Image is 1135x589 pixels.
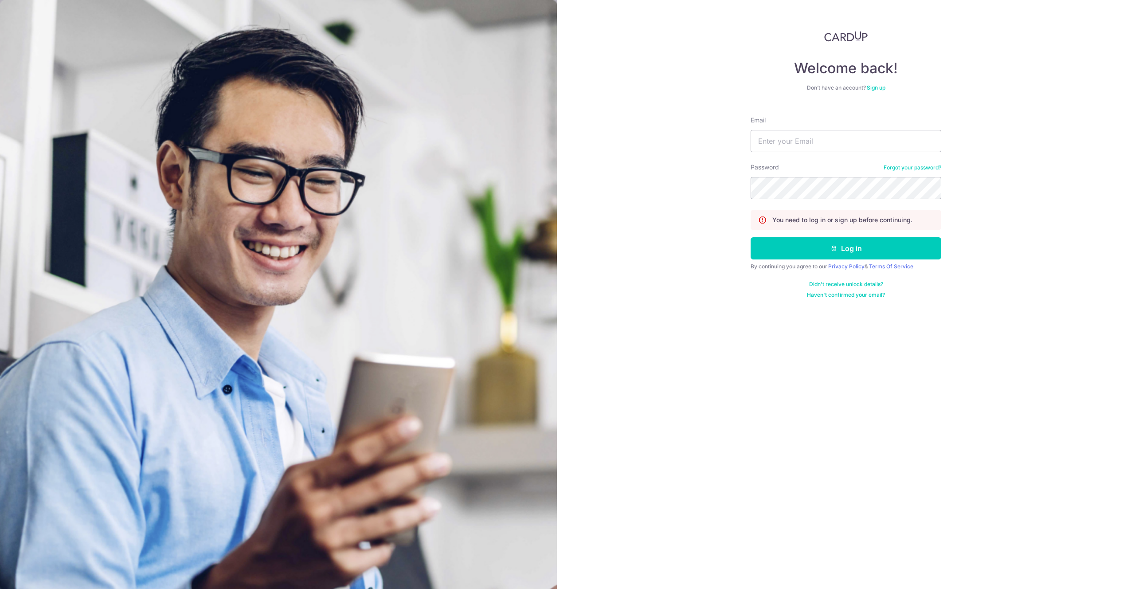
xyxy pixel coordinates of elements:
[824,31,868,42] img: CardUp Logo
[751,163,779,172] label: Password
[751,130,941,152] input: Enter your Email
[772,216,912,224] p: You need to log in or sign up before continuing.
[751,59,941,77] h4: Welcome back!
[807,291,885,298] a: Haven't confirmed your email?
[809,281,883,288] a: Didn't receive unlock details?
[751,237,941,259] button: Log in
[884,164,941,171] a: Forgot your password?
[867,84,885,91] a: Sign up
[828,263,865,270] a: Privacy Policy
[751,116,766,125] label: Email
[751,263,941,270] div: By continuing you agree to our &
[869,263,913,270] a: Terms Of Service
[751,84,941,91] div: Don’t have an account?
